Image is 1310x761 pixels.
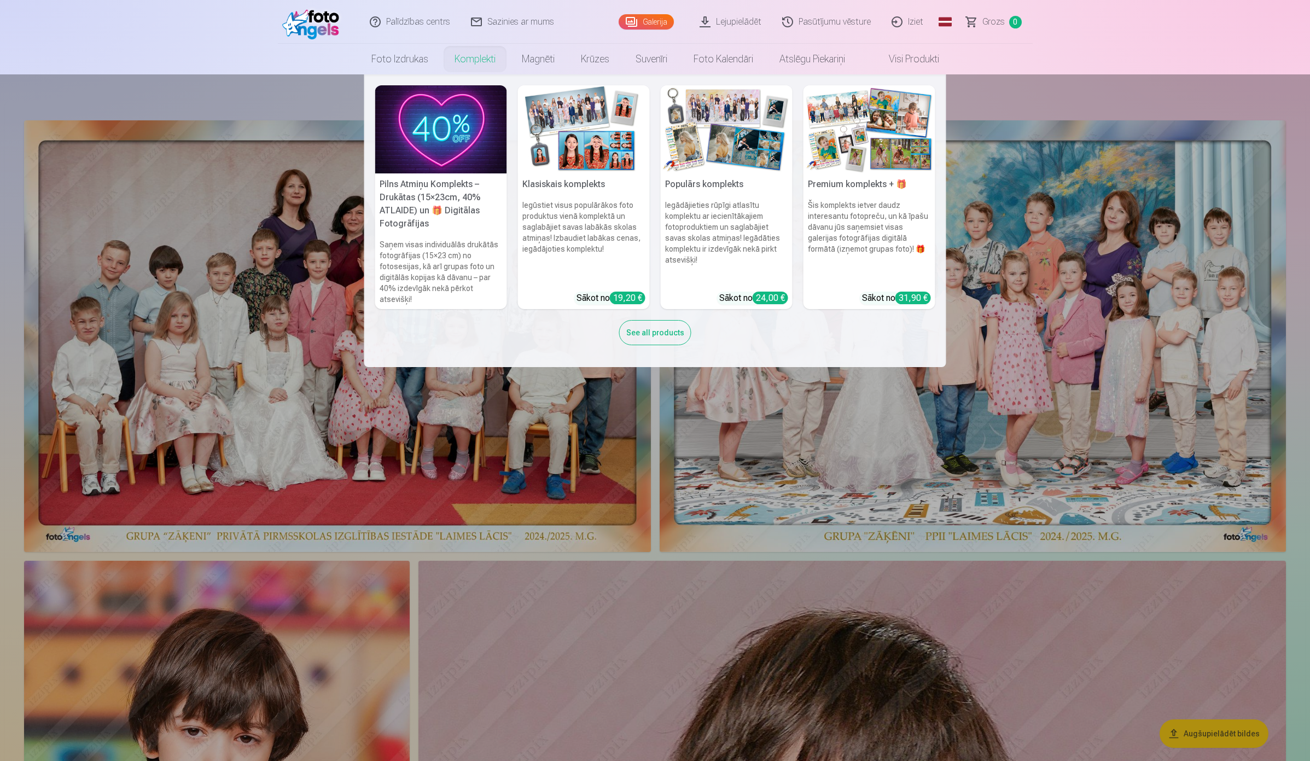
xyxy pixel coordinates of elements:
h5: Pilns Atmiņu Komplekts – Drukātas (15×23cm, 40% ATLAIDE) un 🎁 Digitālas Fotogrāfijas [375,173,507,235]
a: Visi produkti [858,44,952,74]
a: Suvenīri [622,44,680,74]
span: 0 [1009,16,1022,28]
a: Foto izdrukas [358,44,441,74]
img: Pilns Atmiņu Komplekts – Drukātas (15×23cm, 40% ATLAIDE) un 🎁 Digitālas Fotogrāfijas [375,85,507,173]
a: Premium komplekts + 🎁 Premium komplekts + 🎁Šis komplekts ietver daudz interesantu fotopreču, un k... [804,85,935,309]
h5: Klasiskais komplekts [518,173,650,195]
a: Magnēti [509,44,568,74]
h6: Šis komplekts ietver daudz interesantu fotopreču, un kā īpašu dāvanu jūs saņemsiet visas galerija... [804,195,935,287]
h6: Saņem visas individuālās drukātās fotogrāfijas (15×23 cm) no fotosesijas, kā arī grupas foto un d... [375,235,507,309]
a: Atslēgu piekariņi [766,44,858,74]
span: Grozs [982,15,1005,28]
img: Premium komplekts + 🎁 [804,85,935,173]
img: /fa1 [282,4,345,39]
img: Populārs komplekts [661,85,793,173]
h5: Populārs komplekts [661,173,793,195]
img: Klasiskais komplekts [518,85,650,173]
div: Sākot no [577,292,645,305]
h6: Iegūstiet visus populārākos foto produktus vienā komplektā un saglabājiet savas labākās skolas at... [518,195,650,287]
div: See all products [619,320,691,345]
a: Populārs komplektsPopulārs komplektsIegādājieties rūpīgi atlasītu komplektu ar iecienītākajiem fo... [661,85,793,309]
a: Klasiskais komplektsKlasiskais komplektsIegūstiet visus populārākos foto produktus vienā komplekt... [518,85,650,309]
a: Krūzes [568,44,622,74]
a: Komplekti [441,44,509,74]
h5: Premium komplekts + 🎁 [804,173,935,195]
div: 19,20 € [610,292,645,304]
div: Sākot no [719,292,788,305]
h6: Iegādājieties rūpīgi atlasītu komplektu ar iecienītākajiem fotoproduktiem un saglabājiet savas sk... [661,195,793,287]
a: Foto kalendāri [680,44,766,74]
a: Pilns Atmiņu Komplekts – Drukātas (15×23cm, 40% ATLAIDE) un 🎁 Digitālas Fotogrāfijas Pilns Atmiņu... [375,85,507,309]
div: Sākot no [862,292,931,305]
div: 31,90 € [895,292,931,304]
a: Galerija [619,14,674,30]
div: 24,00 € [753,292,788,304]
a: See all products [619,326,691,338]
